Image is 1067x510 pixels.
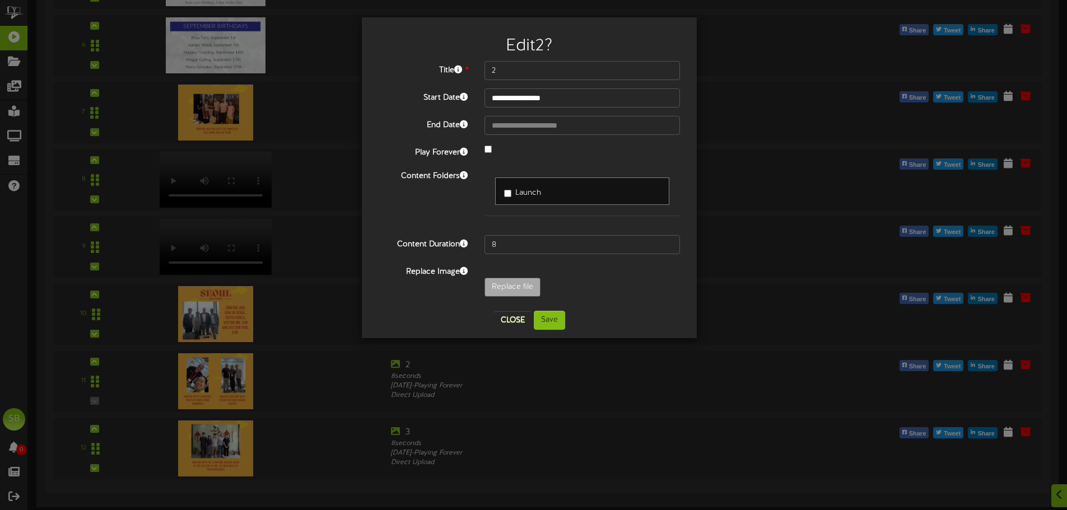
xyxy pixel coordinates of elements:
[370,235,476,250] label: Content Duration
[379,37,680,55] h2: Edit 2 ?
[484,61,680,80] input: Title
[370,88,476,104] label: Start Date
[515,189,541,197] span: Launch
[494,311,532,329] button: Close
[534,311,565,330] button: Save
[370,61,476,76] label: Title
[504,190,511,197] input: Launch
[370,116,476,131] label: End Date
[370,143,476,158] label: Play Forever
[370,263,476,278] label: Replace Image
[484,235,680,254] input: 15
[370,167,476,182] label: Content Folders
